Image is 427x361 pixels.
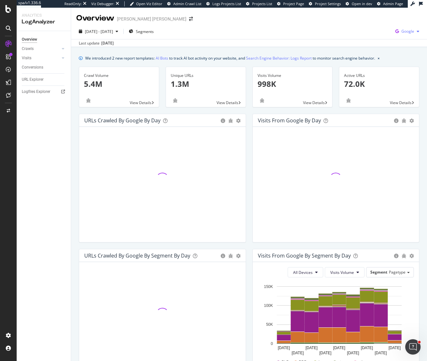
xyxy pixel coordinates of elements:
[130,1,162,6] a: Open Viz Editor
[189,17,193,21] div: arrow-right-arrow-left
[389,269,406,275] span: Pagetype
[84,98,93,103] div: bug
[64,1,82,6] div: ReadOnly:
[22,36,37,43] div: Overview
[393,26,422,37] button: Google
[344,78,414,89] p: 72.0K
[258,98,267,103] div: bug
[22,55,60,62] a: Visits
[390,100,412,105] span: View Details
[319,351,331,355] text: [DATE]
[361,346,373,350] text: [DATE]
[84,78,154,89] p: 5.4M
[376,53,381,63] button: close banner
[171,73,241,78] div: Unique URLs
[76,13,114,24] div: Overview
[117,16,186,22] div: [PERSON_NAME] [PERSON_NAME]
[236,119,241,123] div: gear
[346,1,372,6] a: Open in dev
[22,45,34,52] div: Crawls
[221,119,225,123] div: circle-info
[22,13,66,18] div: Analytics
[79,40,114,46] div: Last update
[22,88,50,95] div: Logfiles Explorer
[330,270,354,275] span: Visits Volume
[252,1,272,6] span: Projects List
[167,1,201,6] a: Admin Crawl List
[283,1,304,6] span: Project Page
[228,119,233,123] div: bug
[383,1,403,6] span: Admin Page
[305,346,317,350] text: [DATE]
[409,254,414,258] div: gear
[101,40,114,46] div: [DATE]
[85,29,113,34] span: [DATE] - [DATE]
[401,29,414,34] span: Google
[325,267,365,277] button: Visits Volume
[22,64,43,71] div: Conversions
[271,341,273,346] text: 0
[333,346,345,350] text: [DATE]
[405,339,421,355] iframe: Intercom live chat
[293,270,313,275] span: All Devices
[258,78,328,89] p: 998K
[84,117,160,124] div: URLs Crawled by Google by day
[288,267,323,277] button: All Devices
[352,1,372,6] span: Open in dev
[236,254,241,258] div: gear
[344,98,353,103] div: bug
[277,1,304,6] a: Project Page
[217,100,238,105] span: View Details
[374,351,387,355] text: [DATE]
[258,283,414,357] svg: A chart.
[22,36,66,43] a: Overview
[212,1,241,6] span: Logs Projects List
[22,76,66,83] a: URL Explorer
[84,73,154,78] div: Crawl Volume
[309,1,341,6] a: Project Settings
[171,78,241,89] p: 1.3M
[377,1,403,6] a: Admin Page
[258,73,328,78] div: Visits Volume
[388,346,400,350] text: [DATE]
[228,254,233,258] div: bug
[402,119,406,123] div: bug
[79,55,419,62] div: info banner
[91,1,114,6] div: Viz Debugger:
[258,252,351,259] div: Visits from Google By Segment By Day
[173,1,201,6] span: Admin Crawl List
[171,98,180,103] div: bug
[136,29,154,34] span: Segments
[22,18,66,26] div: LogAnalyzer
[402,254,406,258] div: bug
[409,119,414,123] div: gear
[292,351,304,355] text: [DATE]
[315,1,341,6] span: Project Settings
[264,303,273,308] text: 100K
[156,55,168,62] a: AI Bots
[22,76,44,83] div: URL Explorer
[303,100,325,105] span: View Details
[22,55,31,62] div: Visits
[84,252,190,259] div: URLs Crawled by Google By Segment By Day
[136,1,162,6] span: Open Viz Editor
[22,45,60,52] a: Crawls
[347,351,359,355] text: [DATE]
[278,346,290,350] text: [DATE]
[22,88,66,95] a: Logfiles Explorer
[246,1,272,6] a: Projects List
[76,26,121,37] button: [DATE] - [DATE]
[206,1,241,6] a: Logs Projects List
[266,323,273,327] text: 50K
[221,254,225,258] div: circle-info
[394,119,398,123] div: circle-info
[22,64,66,71] a: Conversions
[246,55,312,62] a: Search Engine Behavior: Logs Report
[258,117,321,124] div: Visits from Google by day
[370,269,387,275] span: Segment
[394,254,398,258] div: circle-info
[344,73,414,78] div: Active URLs
[126,26,156,37] button: Segments
[85,55,375,62] div: We introduced 2 new report templates: to track AI bot activity on your website, and to monitor se...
